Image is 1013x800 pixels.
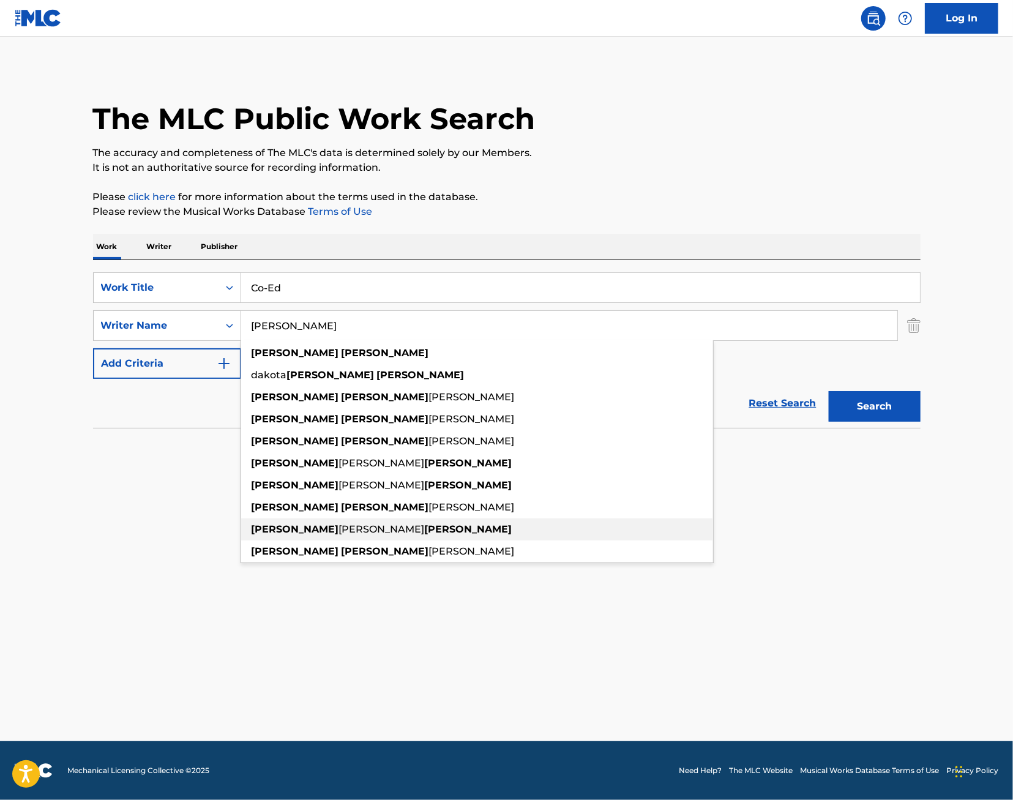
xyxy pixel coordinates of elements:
span: [PERSON_NAME] [339,523,425,535]
strong: [PERSON_NAME] [377,369,465,381]
a: The MLC Website [729,765,793,776]
a: Privacy Policy [946,765,998,776]
button: Search [829,391,921,422]
p: Please for more information about the terms used in the database. [93,190,921,204]
strong: [PERSON_NAME] [342,435,429,447]
span: [PERSON_NAME] [429,501,515,513]
p: Publisher [198,234,242,260]
a: Terms of Use [306,206,373,217]
button: Add Criteria [93,348,241,379]
span: [PERSON_NAME] [429,413,515,425]
span: [PERSON_NAME] [339,479,425,491]
strong: [PERSON_NAME] [252,457,339,469]
strong: [PERSON_NAME] [342,347,429,359]
strong: [PERSON_NAME] [425,479,512,491]
a: click here [129,191,176,203]
strong: [PERSON_NAME] [252,501,339,513]
img: search [866,11,881,26]
span: [PERSON_NAME] [429,435,515,447]
a: Log In [925,3,998,34]
p: The accuracy and completeness of The MLC's data is determined solely by our Members. [93,146,921,160]
span: dakota [252,369,287,381]
form: Search Form [93,272,921,428]
a: Need Help? [679,765,722,776]
iframe: Chat Widget [952,741,1013,800]
img: help [898,11,913,26]
strong: [PERSON_NAME] [425,457,512,469]
p: Writer [143,234,176,260]
strong: [PERSON_NAME] [252,391,339,403]
strong: [PERSON_NAME] [252,523,339,535]
div: Help [893,6,918,31]
div: Work Title [101,280,211,295]
p: Work [93,234,121,260]
strong: [PERSON_NAME] [252,479,339,491]
span: [PERSON_NAME] [429,391,515,403]
a: Public Search [861,6,886,31]
img: MLC Logo [15,9,62,27]
a: Reset Search [743,390,823,417]
strong: [PERSON_NAME] [252,435,339,447]
strong: [PERSON_NAME] [252,545,339,557]
span: [PERSON_NAME] [339,457,425,469]
strong: [PERSON_NAME] [252,347,339,359]
strong: [PERSON_NAME] [425,523,512,535]
strong: [PERSON_NAME] [342,501,429,513]
a: Musical Works Database Terms of Use [800,765,939,776]
div: Drag [955,753,963,790]
p: Please review the Musical Works Database [93,204,921,219]
img: 9d2ae6d4665cec9f34b9.svg [217,356,231,371]
strong: [PERSON_NAME] [342,545,429,557]
img: logo [15,763,53,778]
strong: [PERSON_NAME] [342,391,429,403]
p: It is not an authoritative source for recording information. [93,160,921,175]
img: Delete Criterion [907,310,921,341]
span: [PERSON_NAME] [429,545,515,557]
strong: [PERSON_NAME] [342,413,429,425]
h1: The MLC Public Work Search [93,100,536,137]
strong: [PERSON_NAME] [287,369,375,381]
div: Writer Name [101,318,211,333]
span: Mechanical Licensing Collective © 2025 [67,765,209,776]
strong: [PERSON_NAME] [252,413,339,425]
